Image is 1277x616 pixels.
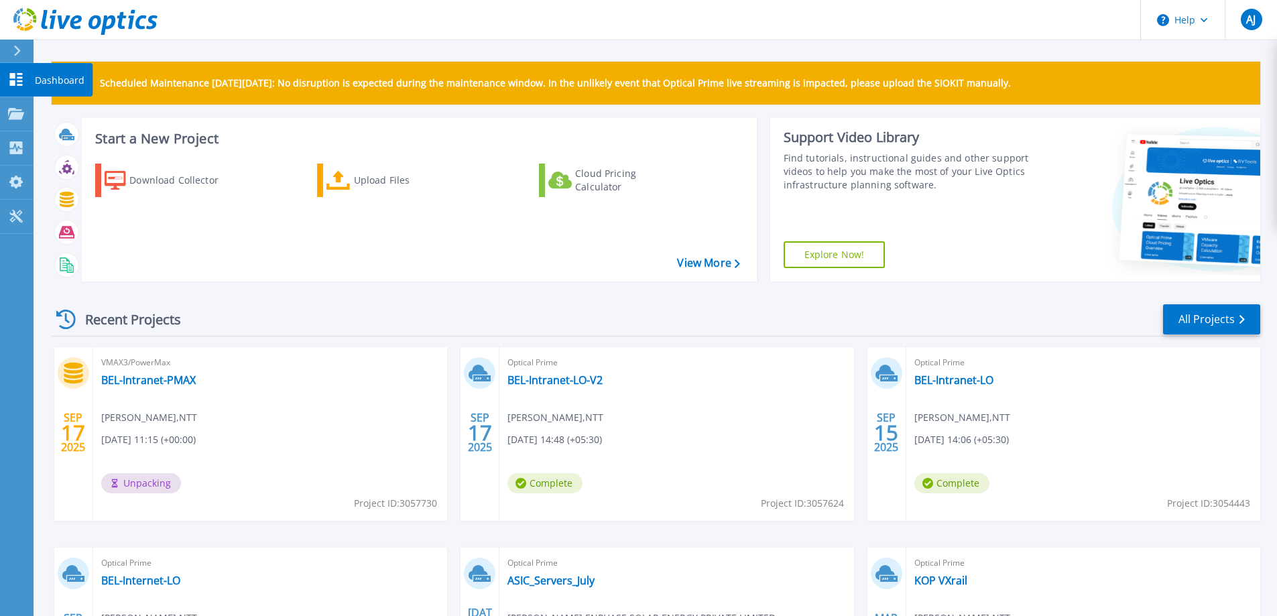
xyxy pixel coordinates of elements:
[95,131,739,146] h3: Start a New Project
[1163,304,1260,334] a: All Projects
[1167,496,1250,511] span: Project ID: 3054443
[914,373,993,387] a: BEL-Intranet-LO
[101,574,180,587] a: BEL-Internet-LO
[914,556,1252,570] span: Optical Prime
[914,355,1252,370] span: Optical Prime
[784,241,886,268] a: Explore Now!
[677,257,739,269] a: View More
[468,427,492,438] span: 17
[100,78,1011,88] p: Scheduled Maintenance [DATE][DATE]: No disruption is expected during the maintenance window. In t...
[507,432,602,447] span: [DATE] 14:48 (+05:30)
[101,556,439,570] span: Optical Prime
[914,432,1009,447] span: [DATE] 14:06 (+05:30)
[354,167,461,194] div: Upload Files
[95,164,245,197] a: Download Collector
[507,574,595,587] a: ASIC_Servers_July
[874,427,898,438] span: 15
[101,355,439,370] span: VMAX3/PowerMax
[35,63,84,98] p: Dashboard
[761,496,844,511] span: Project ID: 3057624
[101,432,196,447] span: [DATE] 11:15 (+00:00)
[914,574,967,587] a: KOP VXrail
[101,410,197,425] span: [PERSON_NAME] , NTT
[507,473,583,493] span: Complete
[575,167,682,194] div: Cloud Pricing Calculator
[52,303,199,336] div: Recent Projects
[101,373,196,387] a: BEL-Intranet-PMAX
[507,373,603,387] a: BEL-Intranet-LO-V2
[539,164,688,197] a: Cloud Pricing Calculator
[914,473,989,493] span: Complete
[507,355,845,370] span: Optical Prime
[61,427,85,438] span: 17
[873,408,899,457] div: SEP 2025
[317,164,467,197] a: Upload Files
[60,408,86,457] div: SEP 2025
[1246,14,1256,25] span: AJ
[914,410,1010,425] span: [PERSON_NAME] , NTT
[507,556,845,570] span: Optical Prime
[354,496,437,511] span: Project ID: 3057730
[129,167,237,194] div: Download Collector
[784,129,1034,146] div: Support Video Library
[101,473,181,493] span: Unpacking
[467,408,493,457] div: SEP 2025
[507,410,603,425] span: [PERSON_NAME] , NTT
[784,151,1034,192] div: Find tutorials, instructional guides and other support videos to help you make the most of your L...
